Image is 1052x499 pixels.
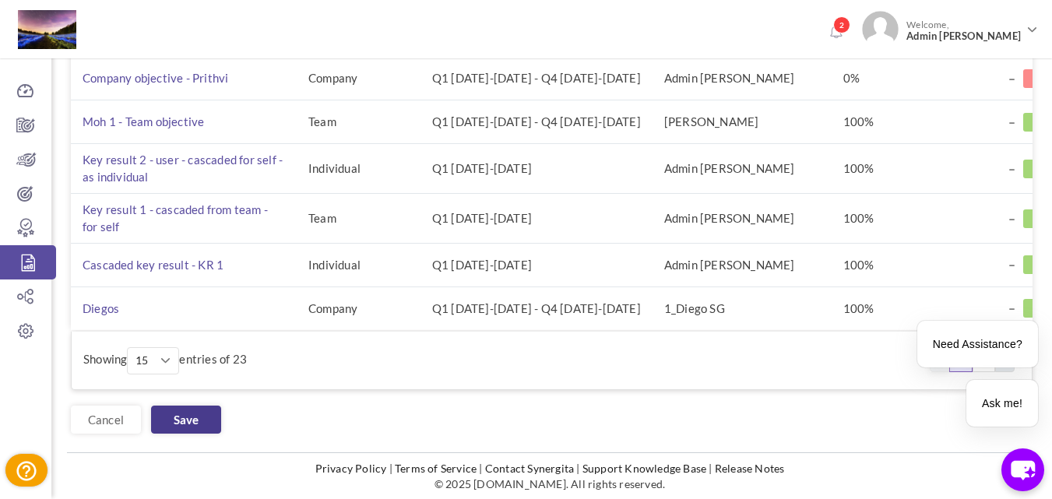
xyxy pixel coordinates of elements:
[917,321,1038,367] div: Need Assistance?
[420,193,653,243] td: Q1 [DATE]-[DATE]
[1001,448,1044,491] button: chat-button
[832,143,997,193] td: 100%
[420,143,653,193] td: Q1 [DATE]-[DATE]
[832,243,997,286] td: 100%
[83,114,204,130] span: Moh 1 - Team objective
[833,16,850,33] span: 2
[582,462,706,475] a: Support Knowledge Base
[1008,293,1023,312] label: -
[856,5,1044,51] a: Photo Welcome,Admin [PERSON_NAME]
[1008,204,1023,223] label: -
[966,380,1038,427] div: Ask me!
[653,193,832,243] td: Admin [PERSON_NAME]
[297,56,420,100] td: Company
[83,153,283,184] span: Key result 2 - user - cascaded for self - as individual
[18,10,76,49] img: Logo
[420,100,653,143] td: Q1 [DATE]-[DATE] - Q4 [DATE]-[DATE]
[297,243,420,286] td: Individual
[823,20,848,45] a: Notifications
[1008,250,1023,269] label: -
[297,143,420,193] td: Individual
[83,258,223,273] span: Cascaded key result - KR 1
[389,461,392,476] li: |
[297,286,420,330] td: Company
[906,30,1021,42] span: Admin [PERSON_NAME]
[1008,64,1023,83] label: -
[67,476,1033,492] p: © 2025 [DOMAIN_NAME]. All rights reserved.
[576,461,579,476] li: |
[420,286,653,330] td: Q1 [DATE]-[DATE] - Q4 [DATE]-[DATE]
[653,100,832,143] td: [PERSON_NAME]
[832,56,997,100] td: 0%
[1008,107,1023,126] label: -
[485,462,574,475] a: Contact Synergita
[653,143,832,193] td: Admin [PERSON_NAME]
[83,301,119,317] span: Diegos
[135,353,159,368] span: 15
[297,100,420,143] td: Team
[862,11,899,47] img: Photo
[297,193,420,243] td: Team
[832,193,997,243] td: 100%
[479,461,482,476] li: |
[83,71,228,86] span: Company objective - Prithvi
[151,406,221,434] a: Save
[832,100,997,143] td: 100%
[653,243,832,286] td: Admin [PERSON_NAME]
[71,406,141,434] a: Cancel
[83,347,247,374] label: Showing entries of 23
[715,462,785,475] a: Release Notes
[420,56,653,100] td: Q1 [DATE]-[DATE] - Q4 [DATE]-[DATE]
[653,56,832,100] td: Admin [PERSON_NAME]
[83,202,268,234] span: Key result 1 - cascaded from team - for self
[315,462,387,475] a: Privacy Policy
[653,286,832,330] td: 1_Diego SG
[395,462,477,475] a: Terms of Service
[899,11,1025,50] span: Welcome,
[832,286,997,330] td: 100%
[1008,154,1023,173] label: -
[127,347,179,374] button: Showingentries of 23
[709,461,712,476] li: |
[420,243,653,286] td: Q1 [DATE]-[DATE]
